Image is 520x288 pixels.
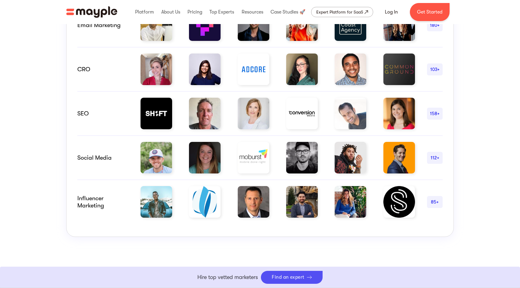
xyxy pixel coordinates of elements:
[160,2,182,22] div: About Us
[208,2,236,22] div: Top Experts
[77,66,128,73] div: CRO
[186,2,204,22] div: Pricing
[311,7,373,17] a: Expert Platform for SaaS
[316,8,363,16] div: Expert Platform for SaaS
[427,22,443,29] div: 180+
[77,110,128,117] div: SEO
[77,22,128,29] div: email marketing
[427,110,443,117] div: 158+
[134,2,155,22] div: Platform
[427,154,443,161] div: 112+
[66,6,117,18] img: Mayple logo
[240,2,265,22] div: Resources
[427,198,443,206] div: 85+
[378,5,405,19] a: Log In
[412,218,520,288] iframe: Chat Widget
[66,6,117,18] a: home
[77,195,128,209] div: Influencer marketing
[427,66,443,73] div: 103+
[410,3,450,21] a: Get Started
[77,154,128,161] div: Social Media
